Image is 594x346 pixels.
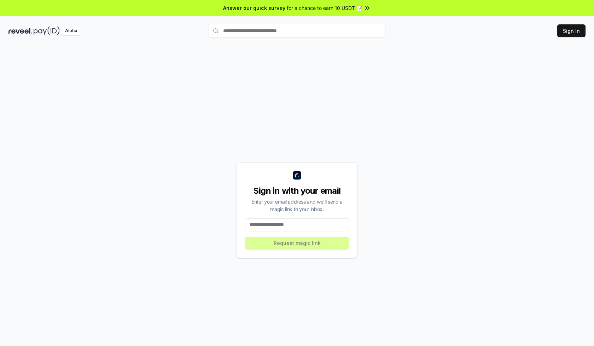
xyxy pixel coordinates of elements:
[287,4,362,12] span: for a chance to earn 10 USDT 📝
[223,4,285,12] span: Answer our quick survey
[245,198,349,213] div: Enter your email address and we’ll send a magic link to your inbox.
[34,27,60,35] img: pay_id
[293,171,301,180] img: logo_small
[8,27,32,35] img: reveel_dark
[557,24,586,37] button: Sign In
[245,185,349,197] div: Sign in with your email
[61,27,81,35] div: Alpha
